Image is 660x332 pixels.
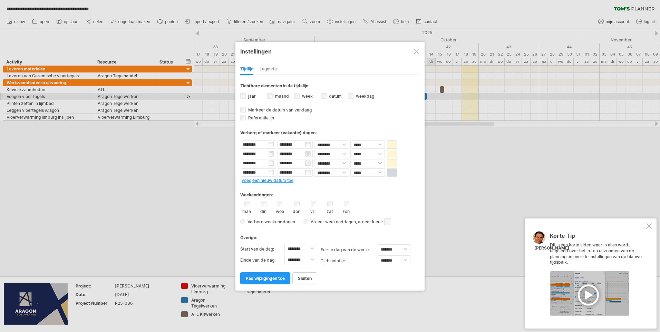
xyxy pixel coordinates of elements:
div: Weekenddagen: [240,186,420,199]
span: Markeer de datum van vandaag [247,107,312,113]
label: maa [242,207,251,214]
label: Einde van de dag: [240,255,284,266]
span: klik hier om de schaduw kleur aan te passen [384,218,391,225]
span: pas wijzigingen toe [246,276,285,281]
label: eerste dag van de week: [321,244,378,255]
span: Referentielijn [247,115,274,120]
label: jaar [247,94,256,99]
label: woe [275,207,284,214]
span: sluiten [298,276,312,281]
label: din [259,207,268,214]
span: Verberg weekenddagen [245,219,295,224]
div: Tijdlijn [240,64,253,75]
span: , arceer kleur: [356,218,391,226]
label: week [301,94,313,99]
label: maand [274,94,289,99]
label: don [292,207,301,214]
div: Legenda [260,64,277,75]
label: zon [342,207,350,214]
label: vri [309,207,317,214]
label: Start van de dag: [240,244,284,255]
div: Verberg of markeer (vakantie) dagen: [240,130,420,135]
div: Zichtbare elementen in de tijdslijn: [240,83,420,90]
div: Overige: [240,228,420,242]
span: Arceer weekenddagen [308,219,356,224]
label: datum [328,94,342,99]
div: Dit is een korte video waar in alles wordt uitgelegd over het in- en uitzoomen van de planning en... [550,233,645,316]
div: Instellingen [240,45,420,57]
div: [PERSON_NAME] [534,245,569,251]
a: pas wijzigingen toe [240,272,290,284]
label: zat [325,207,334,214]
a: voeg een nieuw datum toe [242,178,293,183]
label: weekdag [355,94,374,99]
label: Tijdsnotatie: [321,255,378,266]
a: sluiten [292,272,317,284]
div: Korte Tip [550,233,645,242]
